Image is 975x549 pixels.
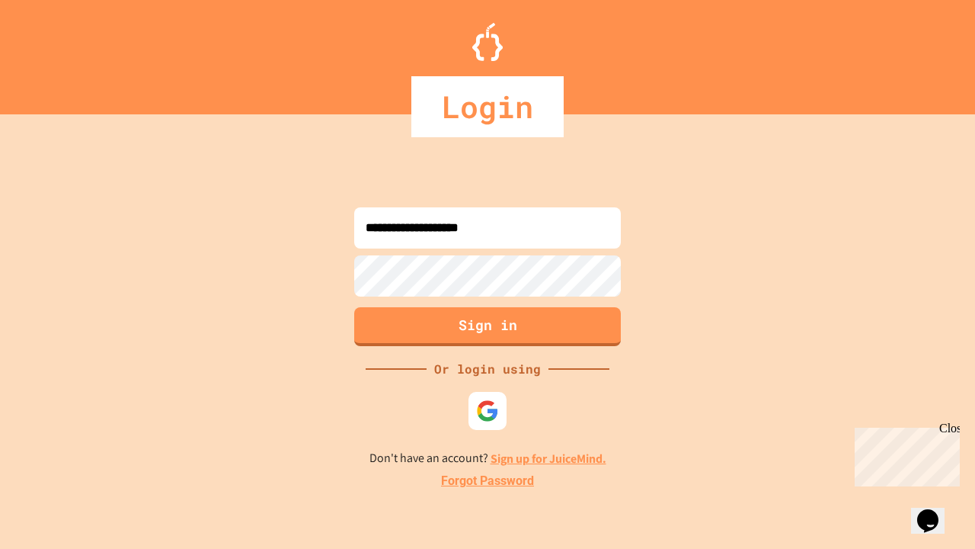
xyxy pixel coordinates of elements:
div: Or login using [427,360,548,378]
div: Login [411,76,564,137]
img: Logo.svg [472,23,503,61]
p: Don't have an account? [369,449,606,468]
div: Chat with us now!Close [6,6,105,97]
iframe: chat widget [849,422,960,486]
iframe: chat widget [911,488,960,534]
button: Sign in [354,307,621,346]
a: Sign up for JuiceMind. [491,451,606,467]
a: Forgot Password [441,472,534,490]
img: google-icon.svg [476,400,499,422]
